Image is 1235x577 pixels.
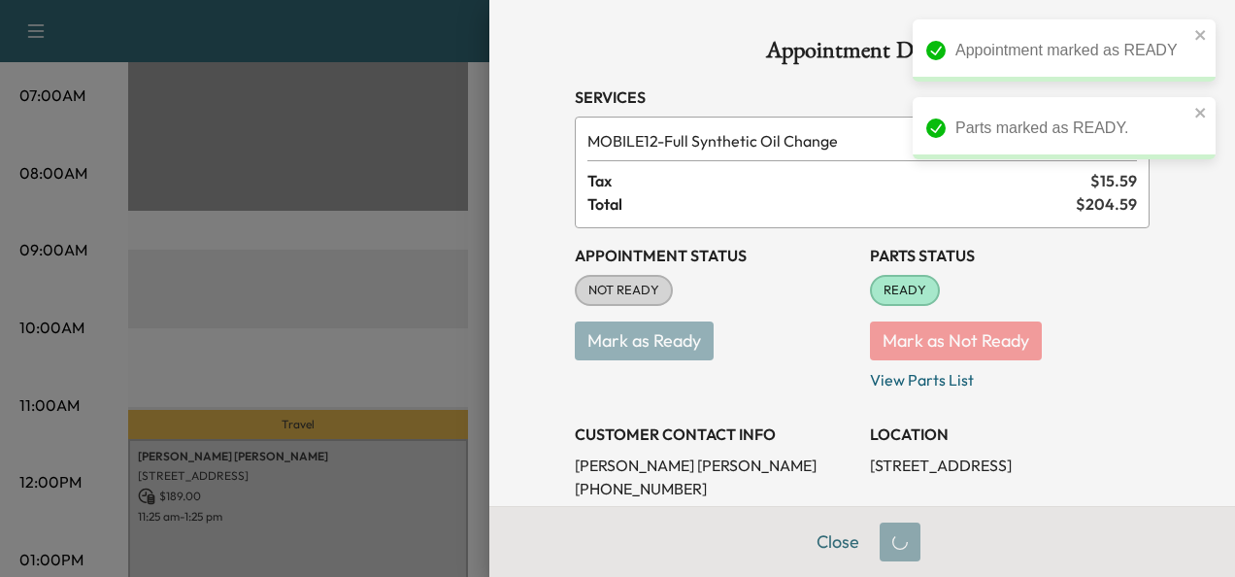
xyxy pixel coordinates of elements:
[587,129,1071,153] span: Full Synthetic Oil Change
[575,454,854,477] p: [PERSON_NAME] [PERSON_NAME]
[575,500,854,524] p: [EMAIL_ADDRESS][DOMAIN_NAME]
[1194,27,1208,43] button: close
[870,360,1150,391] p: View Parts List
[575,85,1150,109] h3: Services
[575,423,854,446] h3: CUSTOMER CONTACT INFO
[870,454,1150,477] p: [STREET_ADDRESS]
[577,281,671,300] span: NOT READY
[587,192,1076,216] span: Total
[955,117,1188,140] div: Parts marked as READY.
[1076,192,1137,216] span: $ 204.59
[587,169,1090,192] span: Tax
[872,281,938,300] span: READY
[870,244,1150,267] h3: Parts Status
[575,244,854,267] h3: Appointment Status
[575,477,854,500] p: [PHONE_NUMBER]
[804,523,872,561] button: Close
[1194,105,1208,120] button: close
[575,39,1150,70] h1: Appointment Details
[1090,169,1137,192] span: $ 15.59
[870,423,1150,446] h3: LOCATION
[955,39,1188,62] div: Appointment marked as READY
